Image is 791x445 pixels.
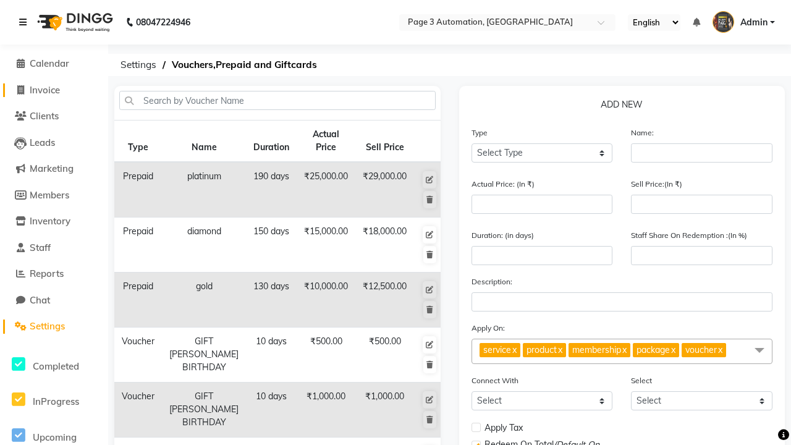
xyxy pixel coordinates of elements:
td: platinum [162,162,246,218]
label: Select [631,375,652,386]
a: Settings [3,320,105,334]
td: 190 days [246,162,297,218]
label: Name: [631,127,654,138]
a: Inventory [3,214,105,229]
span: Marketing [30,163,74,174]
a: Members [3,189,105,203]
td: ₹29,000.00 [355,162,414,218]
a: x [717,344,722,355]
td: GIFT [PERSON_NAME] BIRTHDAY [162,383,246,438]
th: Sell Price [355,121,414,163]
span: Invoice [30,84,60,96]
td: ₹500.00 [355,328,414,383]
td: Prepaid [114,218,162,273]
a: Calendar [3,57,105,71]
td: ₹1,000.00 [355,383,414,438]
td: Prepaid [114,162,162,218]
b: 08047224946 [136,5,190,40]
td: diamond [162,218,246,273]
span: Reports [30,268,64,279]
a: Chat [3,294,105,308]
td: 10 days [246,383,297,438]
label: Duration: (in days) [472,230,534,241]
a: Reports [3,267,105,281]
td: ₹18,000.00 [355,218,414,273]
span: Vouchers,Prepaid and Giftcards [166,54,323,76]
td: 130 days [246,273,297,328]
a: Clients [3,109,105,124]
label: Sell Price:(In ₹) [631,179,682,190]
p: ADD NEW [472,98,773,116]
td: ₹10,000.00 [297,273,355,328]
img: Admin [713,11,734,33]
a: Staff [3,241,105,255]
td: gold [162,273,246,328]
label: Apply On: [472,323,505,334]
a: Marketing [3,162,105,176]
span: Upcoming [33,431,77,443]
th: Type [114,121,162,163]
th: Name [162,121,246,163]
label: Actual Price: (In ₹) [472,179,535,190]
label: Staff Share On Redemption :(In %) [631,230,747,241]
span: package [637,344,670,355]
td: ₹500.00 [297,328,355,383]
span: InProgress [33,396,79,407]
span: Settings [30,320,65,332]
span: Settings [114,54,163,76]
span: membership [572,344,621,355]
td: Prepaid [114,273,162,328]
img: logo [32,5,116,40]
span: product [527,344,557,355]
a: Invoice [3,83,105,98]
span: Chat [30,294,50,306]
a: x [511,344,517,355]
span: Leads [30,137,55,148]
a: x [557,344,562,355]
td: Voucher [114,383,162,438]
td: ₹12,500.00 [355,273,414,328]
td: 150 days [246,218,297,273]
span: Apply Tax [484,422,523,434]
span: Inventory [30,215,70,227]
a: x [621,344,627,355]
td: ₹25,000.00 [297,162,355,218]
span: Admin [740,16,768,29]
span: service [483,344,511,355]
span: Clients [30,110,59,122]
label: Connect With [472,375,518,386]
input: Search by Voucher Name [119,91,436,110]
a: Leads [3,136,105,150]
span: voucher [685,344,717,355]
a: x [670,344,675,355]
label: Type [472,127,488,138]
label: Description: [472,276,512,287]
th: Duration [246,121,297,163]
th: Actual Price [297,121,355,163]
td: ₹1,000.00 [297,383,355,438]
span: Members [30,189,69,201]
td: ₹15,000.00 [297,218,355,273]
span: Completed [33,360,79,372]
span: Calendar [30,57,69,69]
td: 10 days [246,328,297,383]
td: GIFT [PERSON_NAME] BIRTHDAY [162,328,246,383]
span: Staff [30,242,51,253]
td: Voucher [114,328,162,383]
